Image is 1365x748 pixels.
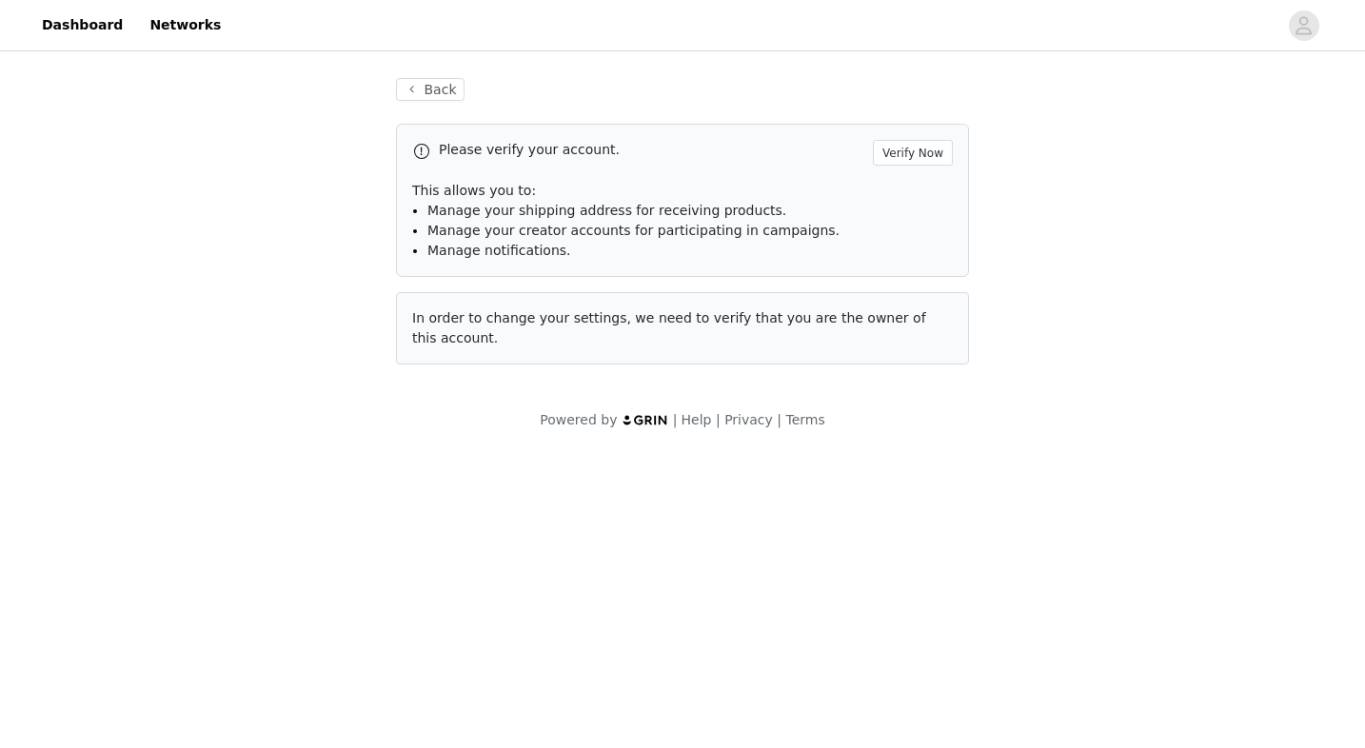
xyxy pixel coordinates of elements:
[396,78,465,101] button: Back
[412,310,926,345] span: In order to change your settings, we need to verify that you are the owner of this account.
[777,412,781,427] span: |
[427,203,786,218] span: Manage your shipping address for receiving products.
[716,412,721,427] span: |
[873,140,953,166] button: Verify Now
[540,412,617,427] span: Powered by
[439,140,865,160] p: Please verify your account.
[785,412,824,427] a: Terms
[724,412,773,427] a: Privacy
[427,243,571,258] span: Manage notifications.
[1295,10,1313,41] div: avatar
[138,4,232,47] a: Networks
[673,412,678,427] span: |
[412,181,953,201] p: This allows you to:
[682,412,712,427] a: Help
[427,223,840,238] span: Manage your creator accounts for participating in campaigns.
[30,4,134,47] a: Dashboard
[622,414,669,426] img: logo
